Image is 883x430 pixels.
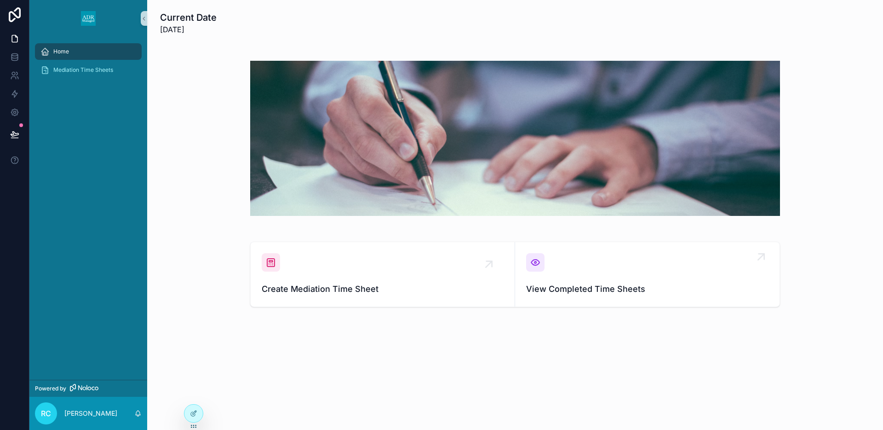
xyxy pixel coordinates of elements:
[160,11,217,24] h1: Current Date
[53,66,113,74] span: Mediation Time Sheets
[35,43,142,60] a: Home
[262,283,504,296] span: Create Mediation Time Sheet
[35,62,142,78] a: Mediation Time Sheets
[515,242,780,307] a: View Completed Time Sheets
[251,242,515,307] a: Create Mediation Time Sheet
[81,11,96,26] img: App logo
[29,380,147,397] a: Powered by
[29,37,147,90] div: scrollable content
[160,24,217,35] span: [DATE]
[53,48,69,55] span: Home
[250,61,780,216] img: 27711-Screenshot-2025-04-01-at-7.35.48-PM.png
[526,283,768,296] span: View Completed Time Sheets
[35,385,66,392] span: Powered by
[64,409,117,418] p: [PERSON_NAME]
[41,408,51,419] span: RC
